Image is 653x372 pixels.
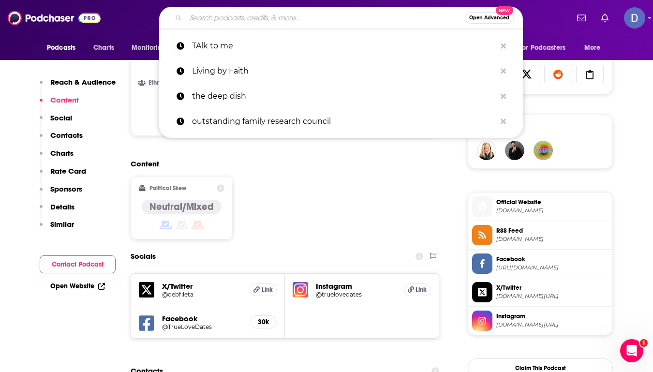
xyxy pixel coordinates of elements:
[159,84,523,109] a: the deep dish
[139,110,431,128] button: Show More
[50,95,79,104] p: Content
[8,9,101,27] img: Podchaser - Follow, Share and Rate Podcasts
[40,95,79,113] button: Content
[576,65,604,83] a: Copy Link
[50,113,72,122] p: Social
[477,141,496,160] img: amandawoods13
[469,15,509,20] span: Open Advanced
[496,226,608,235] span: RSS Feed
[316,291,396,298] a: @truelovedates
[496,264,608,271] span: https://www.facebook.com/TrueLoveDates
[125,39,178,57] button: open menu
[159,7,523,29] div: Search podcasts, credits, & more...
[472,253,608,274] a: Facebook[URL][DOMAIN_NAME]
[192,59,496,84] p: Living by Faith
[624,7,645,29] img: User Profile
[40,39,88,57] button: open menu
[250,283,277,296] a: Link
[40,184,82,202] button: Sponsors
[50,184,82,193] p: Sponsors
[573,10,590,26] a: Show notifications dropdown
[472,282,608,302] a: X/Twitter[DOMAIN_NAME][URL]
[149,185,186,192] h2: Political Skew
[50,282,105,290] a: Open Website
[404,283,431,296] a: Link
[472,311,608,331] a: Instagram[DOMAIN_NAME][URL]
[534,141,553,160] img: Sugaree89
[496,6,513,15] span: New
[93,41,114,55] span: Charts
[513,39,579,57] button: open menu
[624,7,645,29] span: Logged in as dianawurster
[50,220,74,229] p: Similar
[496,293,608,300] span: twitter.com/debfileta
[40,77,116,95] button: Reach & Audience
[50,149,74,158] p: Charts
[162,291,242,298] a: @debfileta
[496,236,608,243] span: feeds.megaphone.fm
[496,207,608,214] span: truelovedates.com
[159,33,523,59] a: TAlk to me
[505,141,524,160] img: JohirMia
[258,318,268,326] h5: 30k
[40,113,72,131] button: Social
[159,109,523,134] a: outstanding family research council
[544,65,572,83] a: Share on Reddit
[50,131,83,140] p: Contacts
[40,220,74,238] button: Similar
[192,109,496,134] p: outstanding family research council
[40,166,86,184] button: Rate Card
[87,39,120,57] a: Charts
[496,198,608,207] span: Official Website
[40,131,83,149] button: Contacts
[624,7,645,29] button: Show profile menu
[472,225,608,245] a: RSS Feed[DOMAIN_NAME]
[159,59,523,84] a: Living by Faith
[262,286,273,294] span: Link
[465,12,514,24] button: Open AdvancedNew
[50,166,86,176] p: Rate Card
[132,41,166,55] span: Monitoring
[47,41,75,55] span: Podcasts
[640,339,648,347] span: 1
[139,80,195,86] h3: Ethnicities
[50,77,116,87] p: Reach & Audience
[40,255,116,273] button: Contact Podcast
[578,39,613,57] button: open menu
[620,339,643,362] iframe: Intercom live chat
[519,41,565,55] span: For Podcasters
[162,282,242,291] h5: X/Twitter
[40,149,74,166] button: Charts
[316,282,396,291] h5: Instagram
[496,312,608,321] span: Instagram
[162,323,242,330] a: @TrueLoveDates
[131,159,431,168] h2: Content
[496,321,608,328] span: instagram.com/truelovedates
[162,314,242,323] h5: Facebook
[416,286,427,294] span: Link
[513,65,541,83] a: Share on X/Twitter
[597,10,612,26] a: Show notifications dropdown
[472,196,608,217] a: Official Website[DOMAIN_NAME]
[131,247,156,266] h2: Socials
[149,201,214,213] h4: Neutral/Mixed
[40,202,74,220] button: Details
[192,84,496,109] p: the deep dish
[293,282,308,298] img: iconImage
[192,33,496,59] p: TAlk to me
[584,41,601,55] span: More
[186,10,465,26] input: Search podcasts, credits, & more...
[496,255,608,264] span: Facebook
[50,202,74,211] p: Details
[496,283,608,292] span: X/Twitter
